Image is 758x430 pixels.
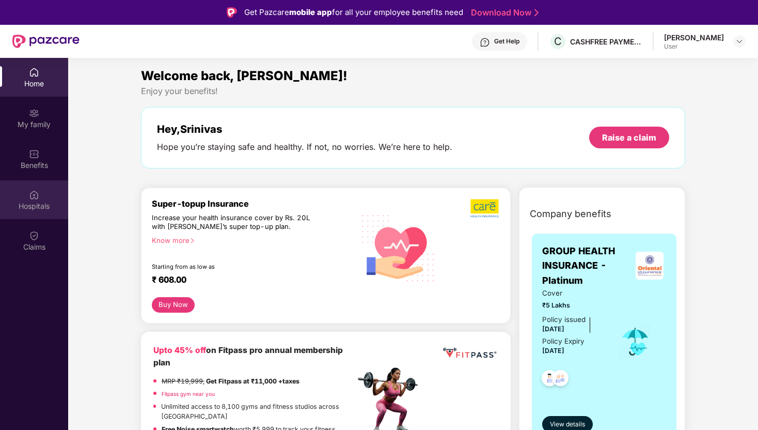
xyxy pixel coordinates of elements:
[141,68,348,83] span: Welcome back, [PERSON_NAME]!
[152,198,355,209] div: Super-topup Insurance
[537,367,562,392] img: svg+xml;base64,PHN2ZyB4bWxucz0iaHR0cDovL3d3dy53My5vcmcvMjAwMC9zdmciIHdpZHRoPSI0OC45NDMiIGhlaWdodD...
[542,347,564,355] span: [DATE]
[636,252,664,280] img: insurerLogo
[570,37,642,47] div: CASHFREE PAYMENTS INDIA PVT. LTD.
[735,37,744,45] img: svg+xml;base64,PHN2ZyBpZD0iRHJvcGRvd24tMzJ4MzIiIHhtbG5zPSJodHRwOi8vd3d3LnczLm9yZy8yMDAwL3N2ZyIgd2...
[441,344,498,362] img: fppp.png
[355,203,442,291] img: svg+xml;base64,PHN2ZyB4bWxucz0iaHR0cDovL3d3dy53My5vcmcvMjAwMC9zdmciIHhtbG5zOnhsaW5rPSJodHRwOi8vd3...
[542,314,586,325] div: Policy issued
[29,149,39,159] img: svg+xml;base64,PHN2ZyBpZD0iQmVuZWZpdHMiIHhtbG5zPSJodHRwOi8vd3d3LnczLm9yZy8yMDAwL3N2ZyIgd2lkdGg9Ij...
[152,263,311,270] div: Starting from as low as
[470,198,500,218] img: b5dec4f62d2307b9de63beb79f102df3.png
[189,238,195,243] span: right
[619,325,652,359] img: icon
[161,402,355,422] p: Unlimited access to 8,100 gyms and fitness studios across [GEOGRAPHIC_DATA]
[548,367,573,392] img: svg+xml;base64,PHN2ZyB4bWxucz0iaHR0cDovL3d3dy53My5vcmcvMjAwMC9zdmciIHdpZHRoPSI0OC45NDMiIGhlaWdodD...
[494,37,519,45] div: Get Help
[530,207,611,221] span: Company benefits
[542,300,604,310] span: ₹5 Lakhs
[152,297,195,313] button: Buy Now
[542,244,633,288] span: GROUP HEALTH INSURANCE - Platinum
[480,37,490,48] img: svg+xml;base64,PHN2ZyBpZD0iSGVscC0zMngzMiIgeG1sbnM9Imh0dHA6Ly93d3cudzMub3JnLzIwMDAvc3ZnIiB3aWR0aD...
[542,288,604,299] span: Cover
[664,33,724,42] div: [PERSON_NAME]
[289,7,332,17] strong: mobile app
[550,420,585,429] span: View details
[534,7,539,18] img: Stroke
[152,236,349,243] div: Know more
[206,377,299,385] strong: Get Fitpass at ₹11,000 +taxes
[29,190,39,200] img: svg+xml;base64,PHN2ZyBpZD0iSG9zcGl0YWxzIiB4bWxucz0iaHR0cDovL3d3dy53My5vcmcvMjAwMC9zdmciIHdpZHRoPS...
[29,67,39,78] img: svg+xml;base64,PHN2ZyBpZD0iSG9tZSIgeG1sbnM9Imh0dHA6Ly93d3cudzMub3JnLzIwMDAvc3ZnIiB3aWR0aD0iMjAiIG...
[542,325,564,333] span: [DATE]
[664,42,724,51] div: User
[162,391,215,397] a: Fitpass gym near you
[141,86,685,97] div: Enjoy your benefits!
[157,142,452,152] div: Hope you’re staying safe and healthy. If not, no worries. We’re here to help.
[152,274,344,287] div: ₹ 608.00
[244,6,463,19] div: Get Pazcare for all your employee benefits need
[12,35,80,48] img: New Pazcare Logo
[152,213,310,232] div: Increase your health insurance cover by Rs. 20L with [PERSON_NAME]’s super top-up plan.
[153,345,343,367] b: on Fitpass pro annual membership plan
[602,132,656,143] div: Raise a claim
[29,231,39,241] img: svg+xml;base64,PHN2ZyBpZD0iQ2xhaW0iIHhtbG5zPSJodHRwOi8vd3d3LnczLm9yZy8yMDAwL3N2ZyIgd2lkdGg9IjIwIi...
[227,7,237,18] img: Logo
[153,345,206,355] b: Upto 45% off
[162,377,204,385] del: MRP ₹19,999,
[157,123,452,135] div: Hey, Srinivas
[29,108,39,118] img: svg+xml;base64,PHN2ZyB3aWR0aD0iMjAiIGhlaWdodD0iMjAiIHZpZXdCb3g9IjAgMCAyMCAyMCIgZmlsbD0ibm9uZSIgeG...
[554,35,562,48] span: C
[471,7,535,18] a: Download Now
[542,336,585,347] div: Policy Expiry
